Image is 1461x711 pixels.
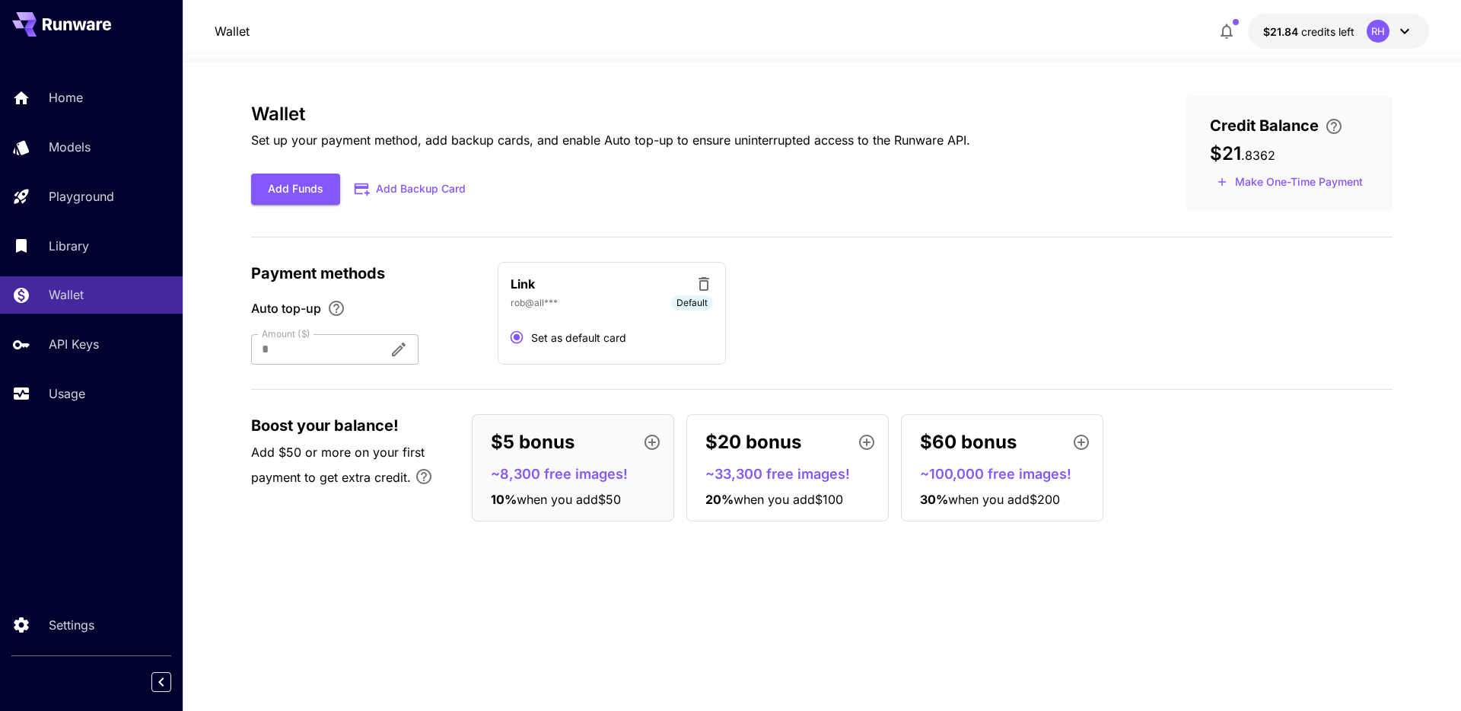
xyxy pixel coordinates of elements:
button: Add Funds [251,174,340,205]
button: Make a one-time, non-recurring payment [1210,171,1370,194]
span: credits left [1301,25,1354,38]
p: Payment methods [251,262,479,285]
button: Enter your card details and choose an Auto top-up amount to avoid service interruptions. We'll au... [1319,117,1349,136]
p: Library [49,237,89,255]
p: Playground [49,187,114,206]
span: 20 % [705,492,734,507]
span: $21 [1210,142,1241,164]
p: Set up your payment method, add backup cards, and enable Auto top-up to ensure uninterrupted acce... [251,131,970,149]
span: Auto top-up [251,299,321,317]
p: Link [511,275,535,293]
span: Add $50 or more on your first payment to get extra credit. [251,445,425,485]
p: Wallet [49,285,84,304]
button: $21.8362RH [1248,14,1429,49]
span: Boost your balance! [251,414,399,437]
p: API Keys [49,335,99,353]
span: when you add $200 [948,492,1060,507]
p: $20 bonus [705,429,801,456]
button: Add Backup Card [340,174,482,204]
span: 30 % [920,492,948,507]
p: Models [49,138,91,156]
button: Bonus applies only to your first payment, up to 30% on the first $1,000. [409,461,439,492]
p: ~100,000 free images! [920,464,1097,484]
span: . 8362 [1241,148,1275,163]
button: Collapse sidebar [151,672,171,692]
p: ~8,300 free images! [491,464,667,484]
label: Amount ($) [262,327,310,340]
h3: Wallet [251,104,970,125]
p: $60 bonus [920,429,1017,456]
span: Default [671,296,713,310]
p: $5 bonus [491,429,575,456]
a: Wallet [215,22,250,40]
p: Settings [49,616,94,634]
div: RH [1367,20,1389,43]
p: ~33,300 free images! [705,464,882,484]
button: Enable Auto top-up to ensure uninterrupted service. We'll automatically bill the chosen amount wh... [321,299,352,317]
span: when you add $100 [734,492,843,507]
div: Collapse sidebar [163,668,183,696]
span: $21.84 [1263,25,1301,38]
span: Credit Balance [1210,114,1319,137]
span: when you add $50 [517,492,621,507]
span: Set as default card [531,330,626,346]
p: Home [49,88,83,107]
span: 10 % [491,492,517,507]
p: Usage [49,384,85,403]
div: $21.8362 [1263,24,1354,40]
nav: breadcrumb [215,22,250,40]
